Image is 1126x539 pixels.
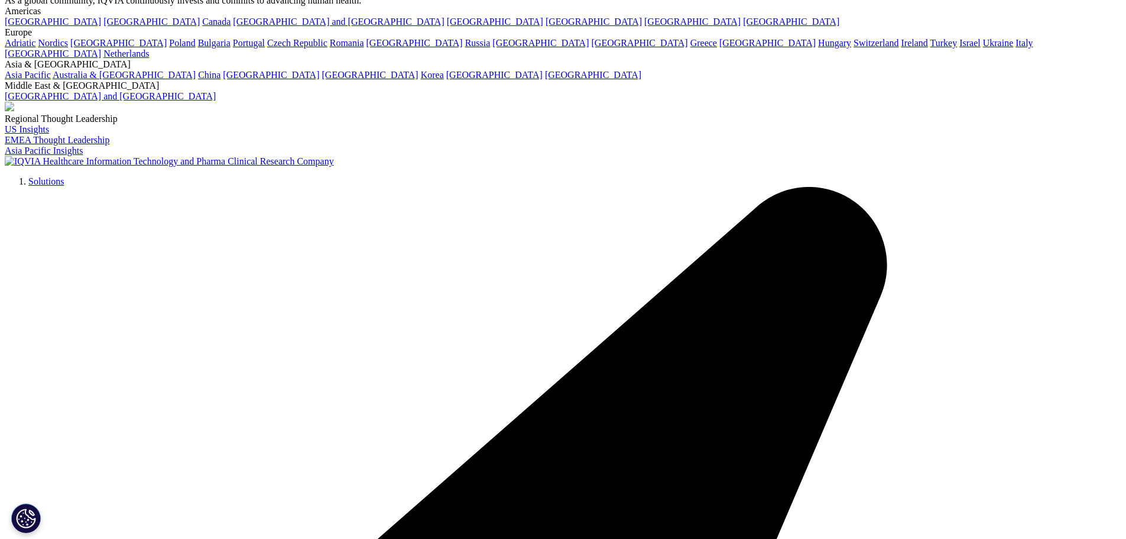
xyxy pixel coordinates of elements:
[901,38,928,48] a: Ireland
[5,49,101,59] a: [GEOGRAPHIC_DATA]
[103,49,149,59] a: Netherlands
[169,38,195,48] a: Poland
[38,38,68,48] a: Nordics
[690,38,717,48] a: Greece
[53,70,196,80] a: Australia & [GEOGRAPHIC_DATA]
[28,176,64,186] a: Solutions
[11,504,41,533] button: Cookies Settings
[322,70,418,80] a: [GEOGRAPHIC_DATA]
[202,17,231,27] a: Canada
[5,135,109,145] a: EMEA Thought Leadership
[103,17,200,27] a: [GEOGRAPHIC_DATA]
[421,70,444,80] a: Korea
[223,70,319,80] a: [GEOGRAPHIC_DATA]
[930,38,958,48] a: Turkey
[5,91,216,101] a: [GEOGRAPHIC_DATA] and [GEOGRAPHIC_DATA]
[983,38,1014,48] a: Ukraine
[5,70,51,80] a: Asia Pacific
[5,6,1121,17] div: Americas
[5,80,1121,91] div: Middle East & [GEOGRAPHIC_DATA]
[465,38,491,48] a: Russia
[366,38,463,48] a: [GEOGRAPHIC_DATA]
[1015,38,1033,48] a: Italy
[492,38,589,48] a: [GEOGRAPHIC_DATA]
[198,38,231,48] a: Bulgaria
[719,38,816,48] a: [GEOGRAPHIC_DATA]
[818,38,851,48] a: Hungary
[545,70,641,80] a: [GEOGRAPHIC_DATA]
[330,38,364,48] a: Romania
[267,38,327,48] a: Czech Republic
[546,17,642,27] a: [GEOGRAPHIC_DATA]
[5,38,35,48] a: Adriatic
[592,38,688,48] a: [GEOGRAPHIC_DATA]
[854,38,898,48] a: Switzerland
[198,70,220,80] a: China
[233,17,444,27] a: [GEOGRAPHIC_DATA] and [GEOGRAPHIC_DATA]
[644,17,741,27] a: [GEOGRAPHIC_DATA]
[743,17,839,27] a: [GEOGRAPHIC_DATA]
[70,38,167,48] a: [GEOGRAPHIC_DATA]
[5,59,1121,70] div: Asia & [GEOGRAPHIC_DATA]
[233,38,265,48] a: Portugal
[447,17,543,27] a: [GEOGRAPHIC_DATA]
[5,27,1121,38] div: Europe
[5,156,334,167] img: IQVIA Healthcare Information Technology and Pharma Clinical Research Company
[5,114,1121,124] div: Regional Thought Leadership
[446,70,543,80] a: [GEOGRAPHIC_DATA]
[5,146,83,156] a: Asia Pacific Insights
[959,38,981,48] a: Israel
[5,102,14,111] img: 2093_analyzing-data-using-big-screen-display-and-laptop.png
[5,124,49,134] a: US Insights
[5,17,101,27] a: [GEOGRAPHIC_DATA]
